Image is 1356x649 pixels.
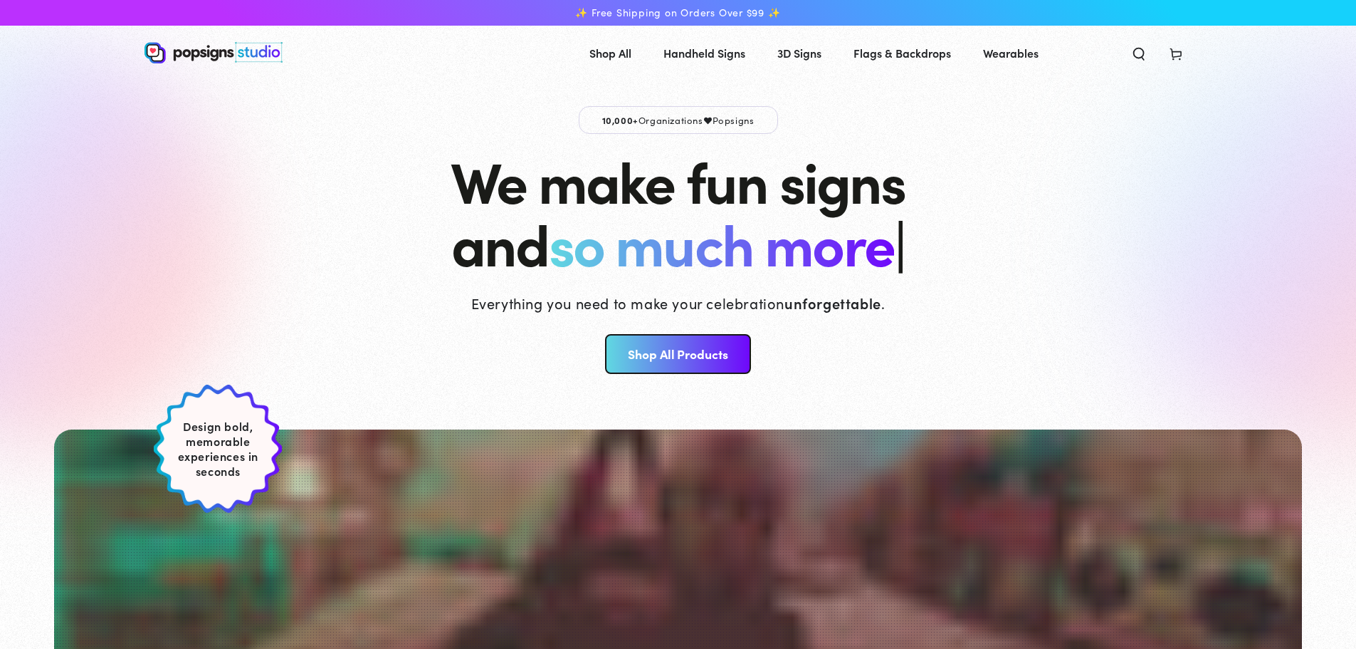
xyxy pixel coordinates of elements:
[653,34,756,72] a: Handheld Signs
[471,293,885,313] p: Everything you need to make your celebration .
[144,42,283,63] img: Popsigns Studio
[549,202,894,281] span: so much more
[663,43,745,63] span: Handheld Signs
[843,34,962,72] a: Flags & Backdrops
[579,106,778,134] p: Organizations Popsigns
[972,34,1049,72] a: Wearables
[894,202,905,282] span: |
[602,113,638,126] span: 10,000+
[767,34,832,72] a: 3D Signs
[777,43,821,63] span: 3D Signs
[605,334,751,374] a: Shop All Products
[579,34,642,72] a: Shop All
[1120,37,1157,68] summary: Search our site
[451,148,905,274] h1: We make fun signs and
[983,43,1039,63] span: Wearables
[589,43,631,63] span: Shop All
[784,293,881,313] strong: unforgettable
[575,6,780,19] span: ✨ Free Shipping on Orders Over $99 ✨
[853,43,951,63] span: Flags & Backdrops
